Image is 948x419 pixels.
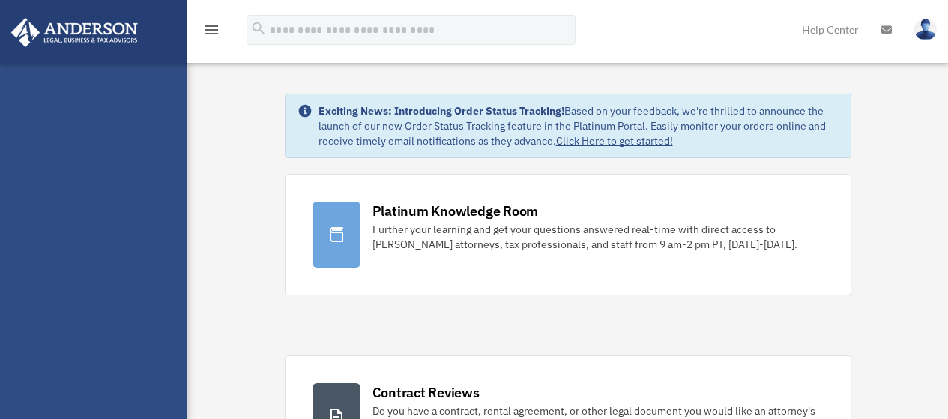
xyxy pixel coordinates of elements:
strong: Exciting News: Introducing Order Status Tracking! [318,104,564,118]
img: User Pic [914,19,937,40]
i: menu [202,21,220,39]
i: search [250,20,267,37]
a: Click Here to get started! [556,134,673,148]
img: Anderson Advisors Platinum Portal [7,18,142,47]
div: Based on your feedback, we're thrilled to announce the launch of our new Order Status Tracking fe... [318,103,839,148]
div: Further your learning and get your questions answered real-time with direct access to [PERSON_NAM... [372,222,824,252]
a: menu [202,26,220,39]
div: Contract Reviews [372,383,480,402]
a: Platinum Knowledge Room Further your learning and get your questions answered real-time with dire... [285,174,851,295]
div: Platinum Knowledge Room [372,202,539,220]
